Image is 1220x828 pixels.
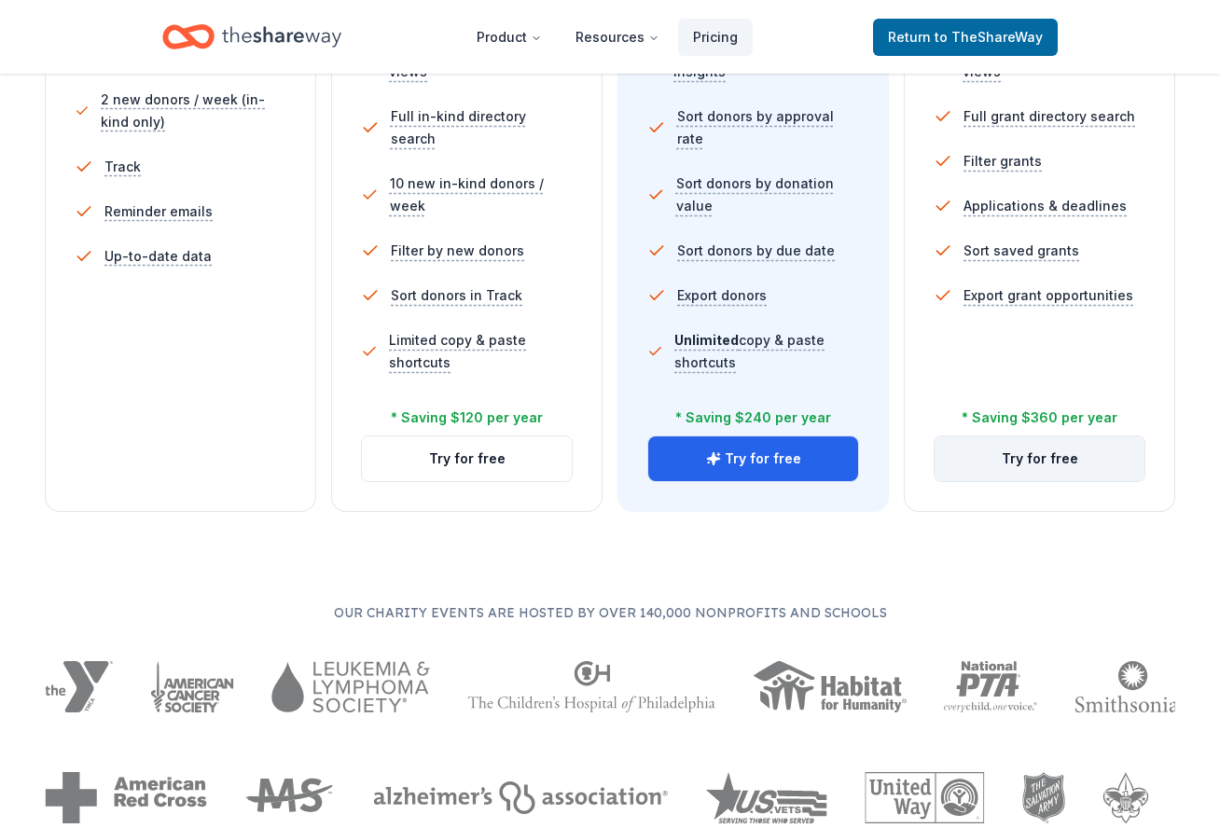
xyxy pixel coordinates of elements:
img: US Vets [705,772,827,823]
button: Try for free [362,436,572,481]
span: Sort donors by donation value [676,172,859,217]
span: Sort saved grants [964,240,1079,262]
span: Filter by new donors [391,240,524,262]
span: Sort donors in Track [391,284,522,307]
span: Return [888,26,1043,48]
a: Pricing [678,19,753,56]
span: Full grant directory search [964,105,1135,128]
div: * Saving $360 per year [962,407,1117,429]
span: to TheShareWay [935,29,1043,45]
span: Unlimited [674,332,739,348]
a: Home [162,15,341,59]
img: YMCA [45,661,113,712]
p: Our charity events are hosted by over 140,000 nonprofits and schools [45,601,1175,624]
div: * Saving $120 per year [391,407,543,429]
img: Boy Scouts of America [1102,772,1149,823]
span: 10 new in-kind donors / week [390,172,573,217]
span: Full in-kind directory search [391,105,573,150]
span: Track [104,156,141,178]
button: Try for free [648,436,858,481]
button: Try for free [935,436,1144,481]
nav: Main [462,15,753,59]
div: * Saving $240 per year [675,407,831,429]
button: Resources [561,19,674,56]
span: Sort donors by approval rate [677,105,859,150]
img: Alzheimers Association [373,781,668,814]
img: Leukemia & Lymphoma Society [271,661,429,712]
img: American Cancer Society [150,661,235,712]
img: Smithsonian [1074,661,1191,712]
img: American Red Cross [45,772,207,823]
span: Export grant opportunities [964,284,1133,307]
span: Filter grants [964,150,1042,172]
span: 2 new donors / week (in-kind only) [101,89,286,133]
span: Up-to-date data [104,245,212,268]
span: Limited copy & paste shortcuts [389,329,573,374]
span: Export donors [677,284,767,307]
img: United Way [865,772,984,823]
img: The Children's Hospital of Philadelphia [467,661,715,712]
img: Habitat for Humanity [753,661,907,712]
a: Returnto TheShareWay [873,19,1058,56]
span: copy & paste shortcuts [674,332,825,370]
img: The Salvation Army [1022,772,1066,823]
img: MS [244,772,336,823]
button: Product [462,19,557,56]
img: National PTA [944,661,1038,712]
span: Applications & deadlines [964,195,1127,217]
span: Sort donors by due date [677,240,835,262]
span: Reminder emails [104,200,213,223]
